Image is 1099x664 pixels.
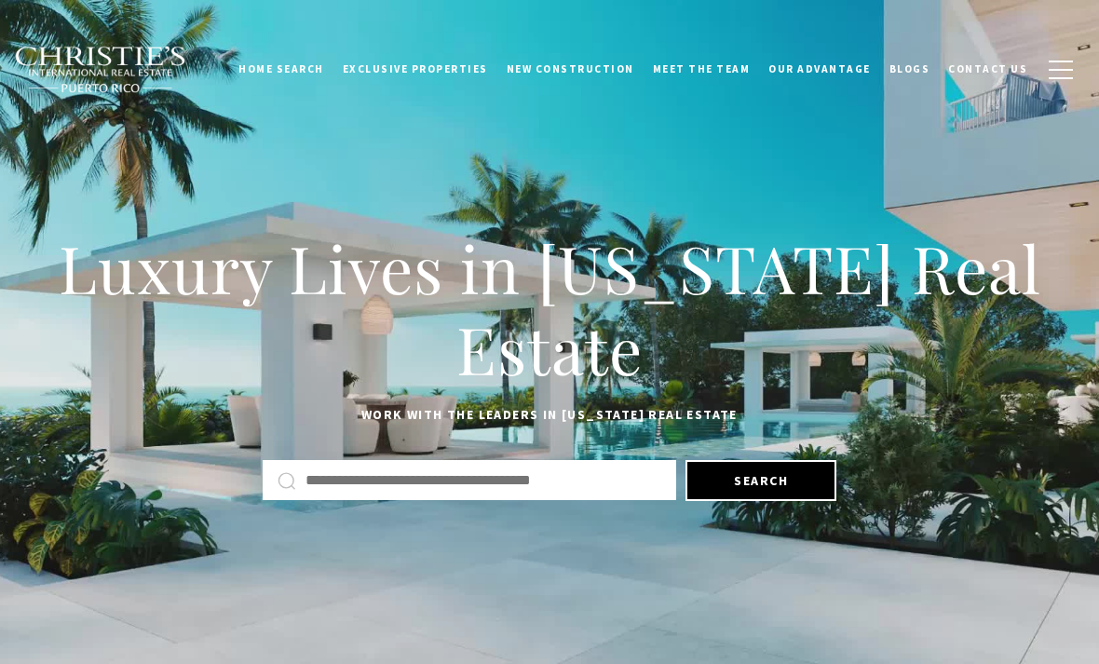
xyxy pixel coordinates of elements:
[14,46,187,94] img: Christie's International Real Estate black text logo
[343,62,488,75] span: Exclusive Properties
[229,46,333,92] a: Home Search
[47,404,1052,427] p: Work with the leaders in [US_STATE] Real Estate
[47,227,1052,390] h1: Luxury Lives in [US_STATE] Real Estate
[889,62,930,75] span: Blogs
[644,46,760,92] a: Meet the Team
[507,62,634,75] span: New Construction
[497,46,644,92] a: New Construction
[948,62,1027,75] span: Contact Us
[333,46,497,92] a: Exclusive Properties
[768,62,871,75] span: Our Advantage
[759,46,880,92] a: Our Advantage
[685,460,836,501] button: Search
[880,46,940,92] a: Blogs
